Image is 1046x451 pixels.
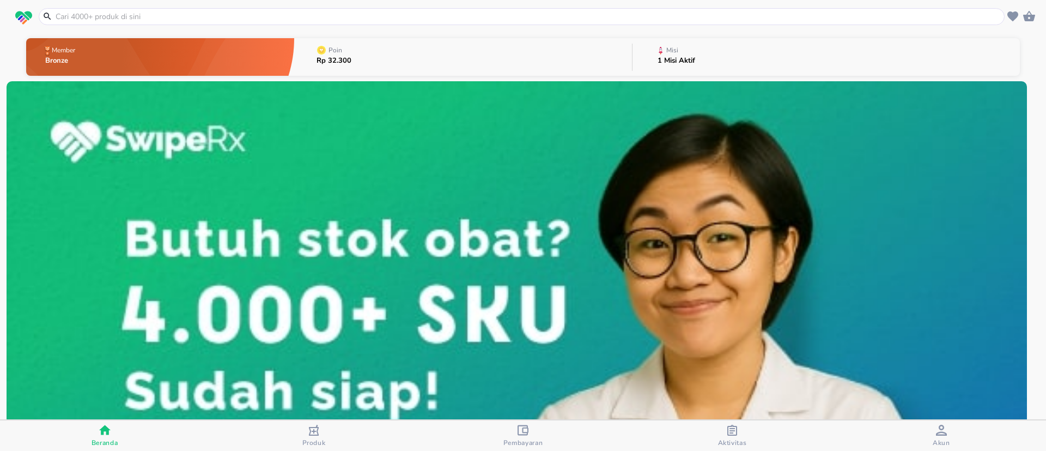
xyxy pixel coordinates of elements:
p: Bronze [45,57,77,64]
button: MemberBronze [26,35,294,79]
p: Misi [666,47,678,53]
p: Poin [329,47,342,53]
button: Aktivitas [628,420,837,451]
img: logo_swiperx_s.bd005f3b.svg [15,11,32,25]
span: Produk [302,438,326,447]
span: Akun [933,438,950,447]
span: Aktivitas [718,438,747,447]
button: PoinRp 32.300 [294,35,632,79]
p: Rp 32.300 [317,57,351,64]
p: Member [52,47,75,53]
input: Cari 4000+ produk di sini [54,11,1002,22]
button: Misi1 Misi Aktif [633,35,1020,79]
span: Pembayaran [503,438,543,447]
span: Beranda [92,438,118,447]
button: Produk [209,420,418,451]
button: Pembayaran [418,420,628,451]
p: 1 Misi Aktif [658,57,695,64]
button: Akun [837,420,1046,451]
